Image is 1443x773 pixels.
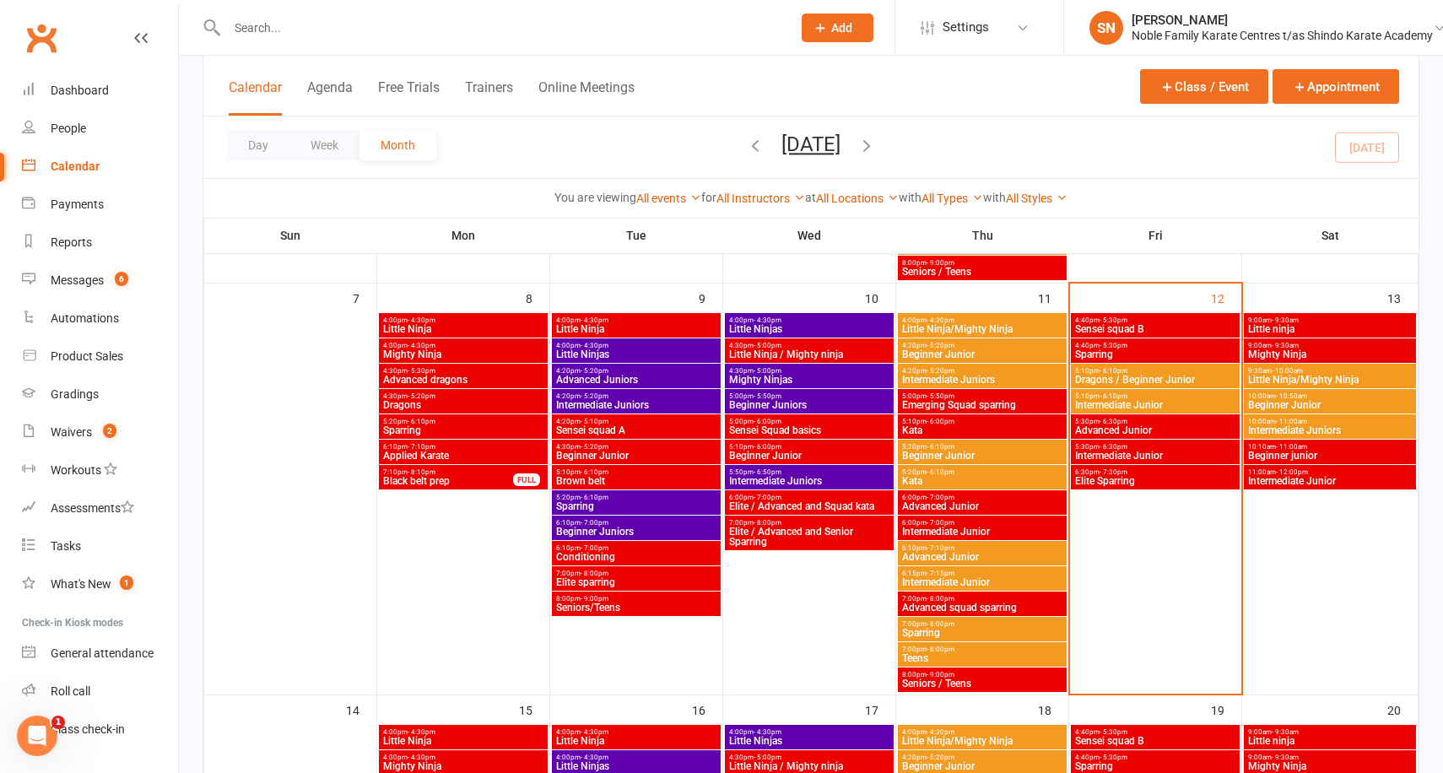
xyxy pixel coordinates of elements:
[927,367,954,375] span: - 5:20pm
[728,761,890,771] span: Little Ninja / Mighty ninja
[22,711,178,749] a: Class kiosk mode
[555,595,717,603] span: 8:00pm
[581,418,608,425] span: - 5:10pm
[728,494,890,501] span: 6:00pm
[896,218,1069,253] th: Thu
[865,695,895,723] div: 17
[1387,284,1418,311] div: 13
[1247,425,1413,435] span: Intermediate Juniors
[728,519,890,527] span: 7:00pm
[1247,736,1413,746] span: Little ninja
[1074,736,1236,746] span: Sensei squad B
[927,259,954,267] span: - 9:00pm
[927,620,954,628] span: - 8:00pm
[901,603,1063,613] span: Advanced squad sparring
[408,728,435,736] span: - 4:30pm
[51,84,109,97] div: Dashboard
[353,284,376,311] div: 7
[901,653,1063,663] span: Teens
[581,342,608,349] span: - 4:30pm
[581,544,608,552] span: - 7:00pm
[728,375,890,385] span: Mighty Ninjas
[1276,418,1307,425] span: - 11:00am
[408,367,435,375] span: - 5:30pm
[1276,468,1308,476] span: - 12:00pm
[22,489,178,527] a: Assessments
[555,375,717,385] span: Advanced Juniors
[1247,400,1413,410] span: Beginner Junior
[17,716,57,756] iframe: Intercom live chat
[382,392,544,400] span: 4:30pm
[927,316,954,324] span: - 4:30pm
[1074,476,1236,486] span: Elite Sparring
[581,519,608,527] span: - 7:00pm
[382,367,544,375] span: 4:30pm
[555,577,717,587] span: Elite sparring
[581,443,608,451] span: - 5:20pm
[728,527,890,547] span: Elite / Advanced and Senior Sparring
[555,519,717,527] span: 6:10pm
[754,367,781,375] span: - 5:00pm
[22,565,178,603] a: What's New1
[1074,761,1236,771] span: Sparring
[1089,11,1123,45] div: SN
[408,392,435,400] span: - 5:20pm
[1100,728,1127,736] span: - 5:30pm
[1006,192,1067,205] a: All Styles
[22,376,178,414] a: Gradings
[1132,28,1433,43] div: Noble Family Karate Centres t/as Shindo Karate Academy
[22,186,178,224] a: Payments
[408,443,435,451] span: - 7:10pm
[1074,400,1236,410] span: Intermediate Junior
[51,159,100,173] div: Calendar
[22,72,178,110] a: Dashboard
[22,224,178,262] a: Reports
[22,262,178,300] a: Messages 6
[901,468,1063,476] span: 5:20pm
[1242,218,1419,253] th: Sat
[927,728,954,736] span: - 4:30pm
[382,761,544,771] span: Mighty Ninja
[555,544,717,552] span: 6:10pm
[1247,392,1413,400] span: 10:00am
[1273,69,1399,104] button: Appointment
[921,192,983,205] a: All Types
[51,716,65,729] span: 1
[728,754,890,761] span: 4:30pm
[901,501,1063,511] span: Advanced Junior
[555,570,717,577] span: 7:00pm
[581,392,608,400] span: - 5:20pm
[382,400,544,410] span: Dragons
[555,451,717,461] span: Beginner Junior
[1100,367,1127,375] span: - 6:10pm
[754,468,781,476] span: - 6:50pm
[382,418,544,425] span: 5:20pm
[346,695,376,723] div: 14
[1247,418,1413,425] span: 10:00am
[899,191,921,204] strong: with
[103,424,116,438] span: 2
[901,519,1063,527] span: 6:00pm
[901,367,1063,375] span: 4:20pm
[51,311,119,325] div: Automations
[754,519,781,527] span: - 8:00pm
[555,418,717,425] span: 4:20pm
[901,443,1063,451] span: 5:20pm
[408,754,435,761] span: - 4:30pm
[22,673,178,711] a: Roll call
[519,695,549,723] div: 15
[120,576,133,590] span: 1
[728,443,890,451] span: 5:10pm
[1247,728,1413,736] span: 9:00am
[526,284,549,311] div: 8
[382,754,544,761] span: 4:00pm
[51,646,154,660] div: General attendance
[227,130,289,160] button: Day
[1100,392,1127,400] span: - 6:10pm
[1272,316,1299,324] span: - 9:30am
[901,476,1063,486] span: Kata
[1074,367,1236,375] span: 5:10pm
[555,367,717,375] span: 4:20pm
[1247,476,1413,486] span: Intermediate Junior
[754,342,781,349] span: - 5:00pm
